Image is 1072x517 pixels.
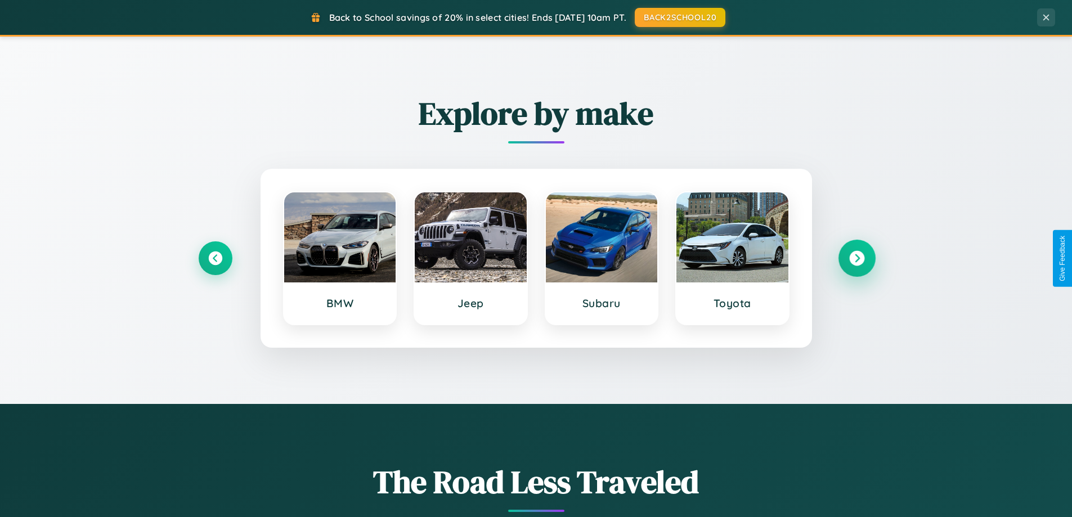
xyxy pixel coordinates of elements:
[199,460,874,503] h1: The Road Less Traveled
[688,296,777,310] h3: Toyota
[295,296,385,310] h3: BMW
[635,8,725,27] button: BACK2SCHOOL20
[426,296,515,310] h3: Jeep
[557,296,647,310] h3: Subaru
[1058,236,1066,281] div: Give Feedback
[199,92,874,135] h2: Explore by make
[329,12,626,23] span: Back to School savings of 20% in select cities! Ends [DATE] 10am PT.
